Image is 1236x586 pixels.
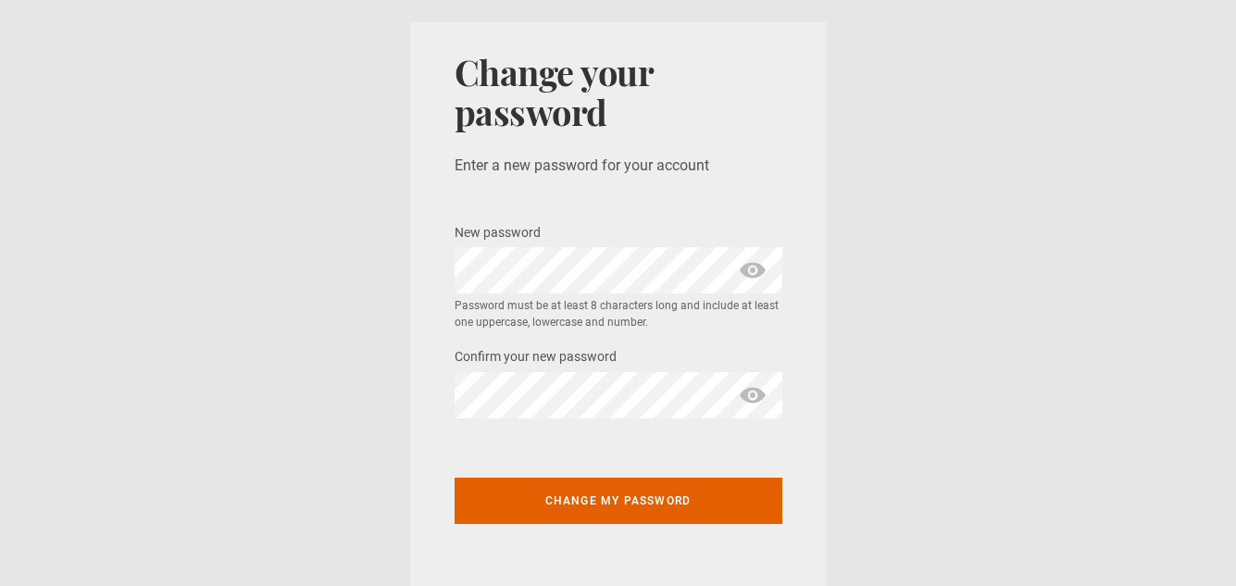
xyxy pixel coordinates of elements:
span: show password [738,372,768,418]
label: New password [455,222,541,244]
label: Confirm your new password [455,346,617,368]
button: Change my password [455,478,782,524]
span: show password [738,247,768,293]
p: Enter a new password for your account [455,155,782,177]
h1: Change your password [455,52,782,132]
small: Password must be at least 8 characters long and include at least one uppercase, lowercase and num... [455,297,782,330]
